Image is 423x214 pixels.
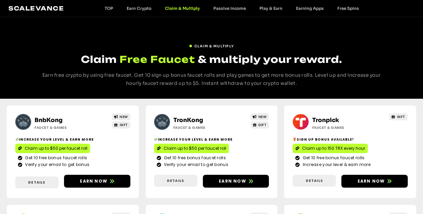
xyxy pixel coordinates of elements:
[154,144,229,153] a: Claim up to $50 per faucet roll
[36,71,388,88] p: Earn free crypto by using free faucet. Get 10 sign up bonus faucet rolls and play games to get mo...
[112,113,130,120] a: NEW
[194,44,234,49] span: Claim & Multiply
[312,117,339,124] a: Tronpick
[301,162,371,168] span: Increase your level & earn more
[23,155,87,161] span: Get 10 free bonus faucet rolls
[16,138,19,141] img: 💸
[64,175,130,188] a: Earn now
[219,178,246,184] span: Earn now
[293,144,368,153] a: Claim up to 150 TRX every hour
[173,125,233,130] h2: Faucet & Games
[15,137,130,142] h2: Increase your level & earn more
[389,113,408,120] a: GIFT
[28,180,45,185] span: Details
[8,5,64,12] a: Scalevance
[35,125,94,130] h2: Faucet & Games
[35,117,63,124] a: BnbKong
[25,145,87,151] span: Claim up to $50 per faucet roll
[15,144,90,153] a: Claim up to $50 per faucet roll
[306,178,323,183] span: Details
[198,53,342,65] span: & multiply your reward.
[15,176,59,188] a: Details
[253,6,289,11] a: Play & Earn
[120,6,158,11] a: Earn Crypto
[293,138,296,141] img: 🎁
[397,114,405,119] span: GIFT
[120,53,195,66] span: Free Faucet
[120,122,128,127] span: GIFT
[162,155,226,161] span: Get 10 free bonus faucet rolls
[112,121,130,128] a: GIFT
[207,6,253,11] a: Passive Income
[120,114,128,119] span: NEW
[81,53,117,65] span: Claim
[164,145,226,151] span: Claim up to $50 per faucet roll
[293,175,336,187] a: Details
[154,175,197,187] a: Details
[23,162,89,168] span: Verify your email to get bonus
[154,138,157,141] img: 💸
[293,137,408,142] h2: Sign Up Bonus Available!
[258,114,267,119] span: NEW
[173,117,203,124] a: TronKong
[251,121,269,128] a: GIFT
[98,6,120,11] a: TOP
[98,6,366,11] nav: Menu
[302,145,365,151] span: Claim up to 150 TRX every hour
[289,6,331,11] a: Earning Apps
[331,6,366,11] a: Free Spins
[341,175,408,188] a: Earn now
[358,178,385,184] span: Earn now
[154,137,269,142] h2: Increase your level & earn more
[158,6,207,11] a: Claim & Multiply
[301,155,365,161] span: Get 10 free bonus faucet rolls
[258,122,267,127] span: GIFT
[80,178,107,184] span: Earn now
[312,125,372,130] h2: Faucet & Games
[203,175,269,188] a: Earn now
[167,178,184,183] span: Details
[162,162,228,168] span: Verify your email to get bonus
[189,41,234,49] a: Claim & Multiply
[250,113,269,120] a: NEW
